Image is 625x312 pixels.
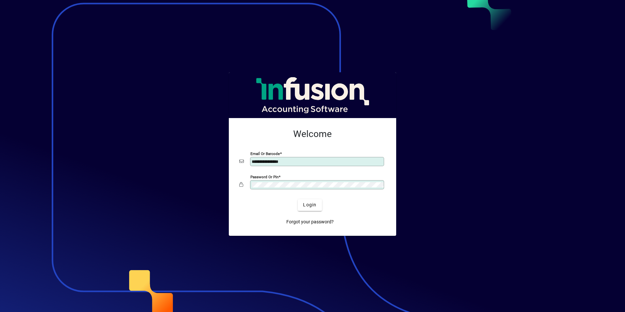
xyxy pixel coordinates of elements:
button: Login [298,199,322,211]
mat-label: Email or Barcode [250,151,280,156]
h2: Welcome [239,129,386,140]
a: Forgot your password? [284,216,336,228]
mat-label: Password or Pin [250,174,279,179]
span: Forgot your password? [286,218,334,225]
span: Login [303,201,316,208]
